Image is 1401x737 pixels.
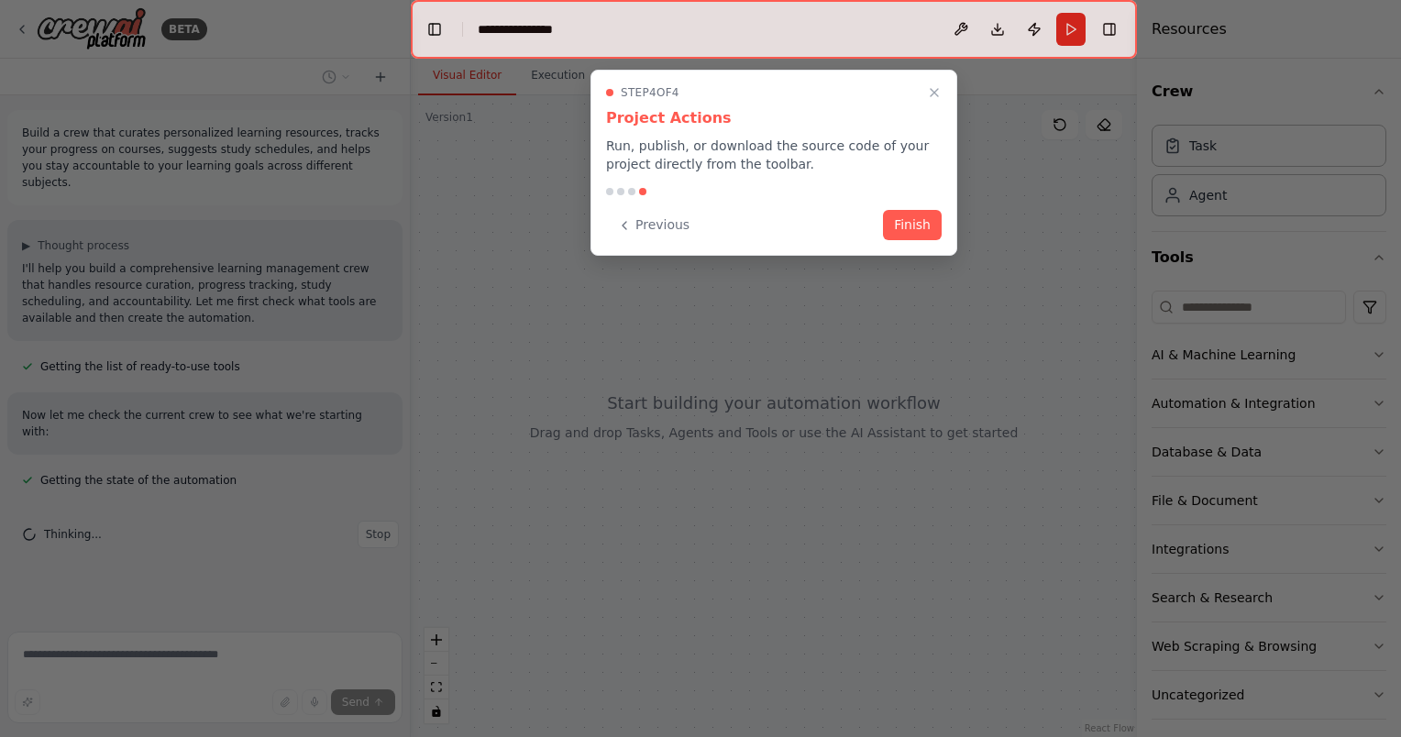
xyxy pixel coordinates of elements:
[606,107,942,129] h3: Project Actions
[923,82,945,104] button: Close walkthrough
[606,210,700,240] button: Previous
[422,16,447,42] button: Hide left sidebar
[606,137,942,173] p: Run, publish, or download the source code of your project directly from the toolbar.
[883,210,942,240] button: Finish
[621,85,679,100] span: Step 4 of 4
